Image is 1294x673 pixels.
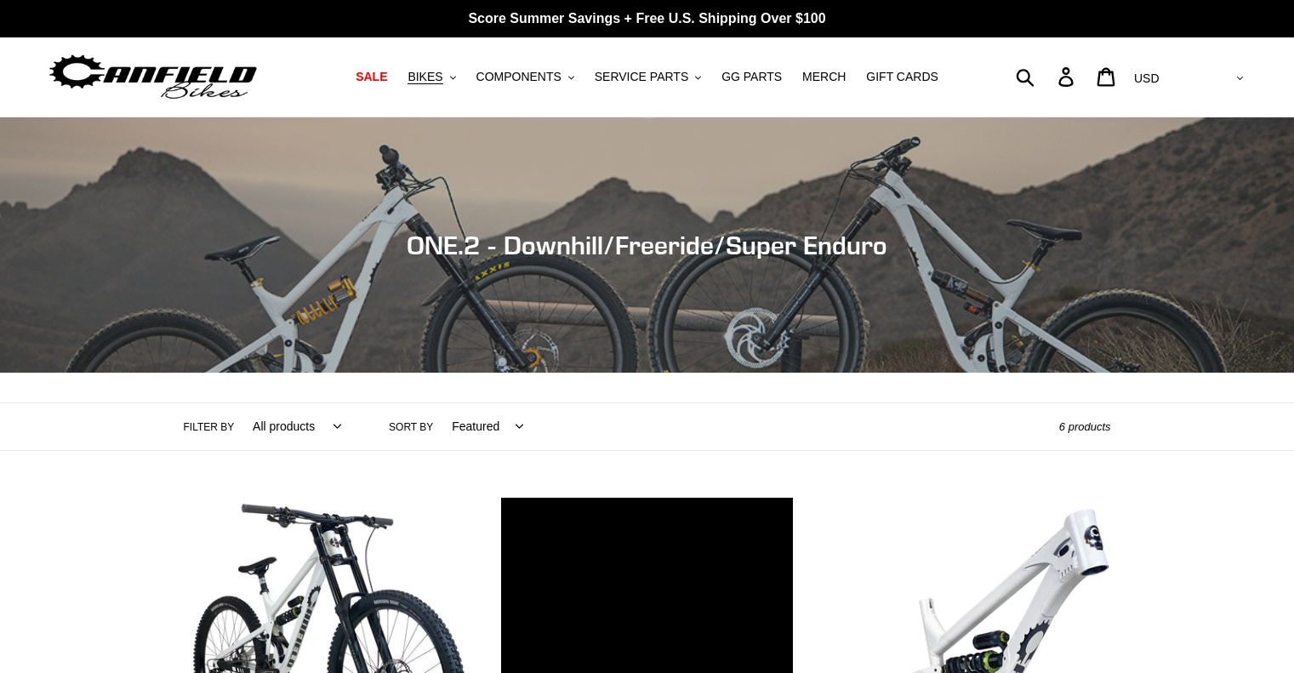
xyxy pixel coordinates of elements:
span: ONE.2 - Downhill/Freeride/Super Enduro [407,230,887,260]
button: SERVICE PARTS [586,66,710,88]
span: 6 products [1059,420,1111,433]
label: Sort by [389,419,433,435]
a: SALE [347,66,396,88]
button: BIKES [399,66,464,88]
label: Filter by [184,419,235,435]
a: MERCH [794,66,854,88]
a: GIFT CARDS [858,66,947,88]
a: GG PARTS [713,66,790,88]
span: SALE [356,70,387,84]
span: GG PARTS [721,70,782,84]
span: COMPONENTS [476,70,561,84]
span: GIFT CARDS [866,70,938,84]
span: SERVICE PARTS [595,70,688,84]
button: COMPONENTS [468,66,583,88]
span: BIKES [408,70,442,84]
span: MERCH [802,70,846,84]
img: Canfield Bikes [47,50,259,104]
input: Search [1025,58,1069,95]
